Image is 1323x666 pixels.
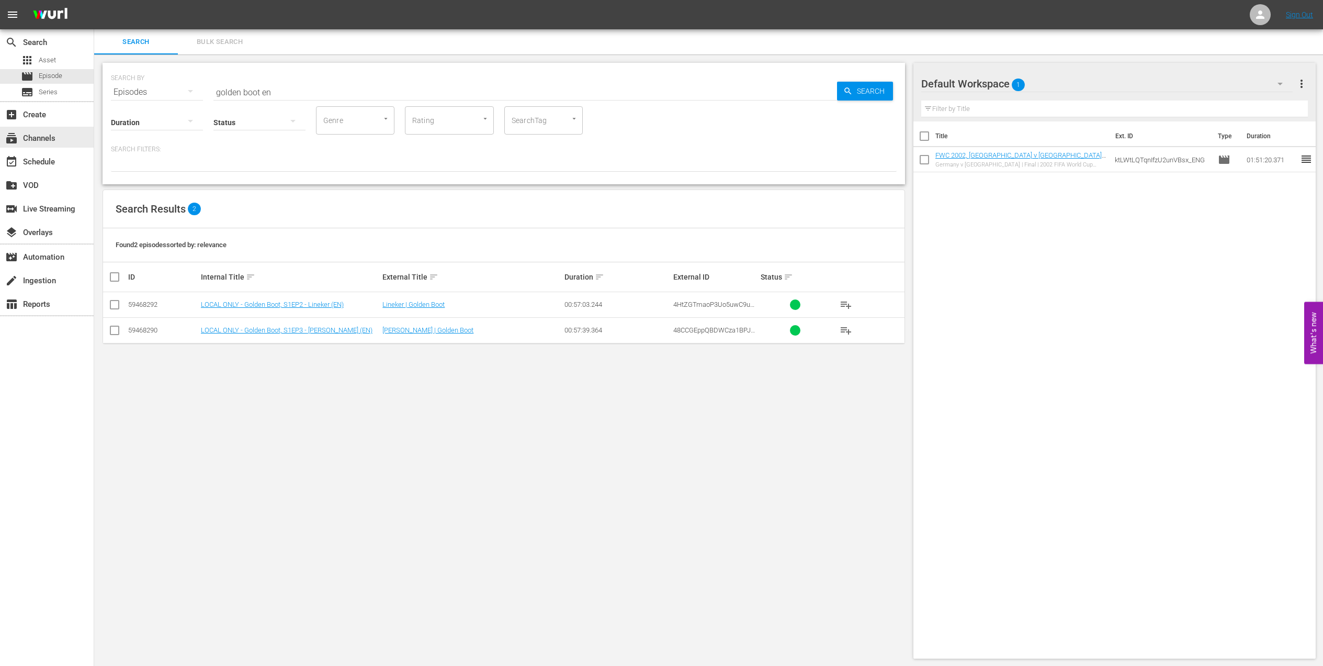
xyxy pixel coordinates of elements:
[564,326,670,334] div: 00:57:39.364
[840,324,852,337] span: playlist_add
[1304,302,1323,364] button: Open Feedback Widget
[1295,77,1308,90] span: more_vert
[188,203,201,215] span: 2
[5,298,18,310] span: Reports
[429,272,438,282] span: sort
[1218,153,1230,166] span: Episode
[5,203,18,215] span: Live Streaming
[673,301,754,316] span: 4HtZGTmaoP3Uo5uwC9uoex_ENG
[5,36,18,49] span: Search
[21,70,33,83] span: Episode
[1109,121,1212,151] th: Ext. ID
[111,145,897,154] p: Search Filters:
[5,132,18,145] span: Channels
[201,326,372,334] a: LOCAL ONLY - Golden Boot, S1EP3 - [PERSON_NAME] (EN)
[100,36,172,48] span: Search
[128,273,198,281] div: ID
[6,8,19,21] span: menu
[564,271,670,283] div: Duration
[5,251,18,263] span: Automation
[5,156,18,168] span: Schedule
[382,301,445,308] a: Lineker | Golden Boot
[673,273,757,281] div: External ID
[5,274,18,287] span: Ingestion
[201,271,379,283] div: Internal Title
[5,226,18,239] span: Overlays
[595,272,604,282] span: sort
[382,326,473,334] a: [PERSON_NAME] | Golden Boot
[39,71,62,81] span: Episode
[25,3,75,27] img: ans4CAIJ8jUAAAAAAAAAAAAAAAAAAAAAAAAgQb4GAAAAAAAAAAAAAAAAAAAAAAAAJMjXAAAAAAAAAAAAAAAAAAAAAAAAgAT5G...
[833,318,858,343] button: playlist_add
[116,241,227,249] span: Found 2 episodes sorted by: relevance
[128,301,198,308] div: 59468292
[201,301,344,308] a: LOCAL ONLY - Golden Boot, S1EP2 - Lineker (EN)
[128,326,198,334] div: 59468290
[935,151,1106,167] a: FWC 2002, [GEOGRAPHIC_DATA] v [GEOGRAPHIC_DATA] (EN)
[935,121,1109,151] th: Title
[1300,153,1313,165] span: reorder
[1212,121,1240,151] th: Type
[5,108,18,121] span: Create
[21,86,33,98] span: Series
[184,36,255,48] span: Bulk Search
[1286,10,1313,19] a: Sign Out
[382,271,561,283] div: External Title
[569,114,579,124] button: Open
[921,69,1293,98] div: Default Workspace
[1242,147,1300,172] td: 01:51:20.371
[1111,147,1214,172] td: ktLWtLQTqnIfzU2unVBsx_ENG
[480,114,490,124] button: Open
[1012,74,1025,96] span: 1
[564,301,670,308] div: 00:57:03.244
[1295,71,1308,96] button: more_vert
[833,292,858,317] button: playlist_add
[853,82,893,101] span: Search
[111,77,203,107] div: Episodes
[381,114,391,124] button: Open
[39,87,58,97] span: Series
[1240,121,1303,151] th: Duration
[761,271,830,283] div: Status
[935,161,1106,168] div: Germany v [GEOGRAPHIC_DATA] | Final | 2002 FIFA World Cup [GEOGRAPHIC_DATA]/[GEOGRAPHIC_DATA]™ | ...
[246,272,255,282] span: sort
[837,82,893,101] button: Search
[5,179,18,192] span: VOD
[840,298,852,311] span: playlist_add
[784,272,793,282] span: sort
[116,203,186,215] span: Search Results
[39,55,56,65] span: Asset
[21,54,33,66] span: apps
[673,326,755,342] span: 48CCGEppQBDWCza1BPJp41_ENG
